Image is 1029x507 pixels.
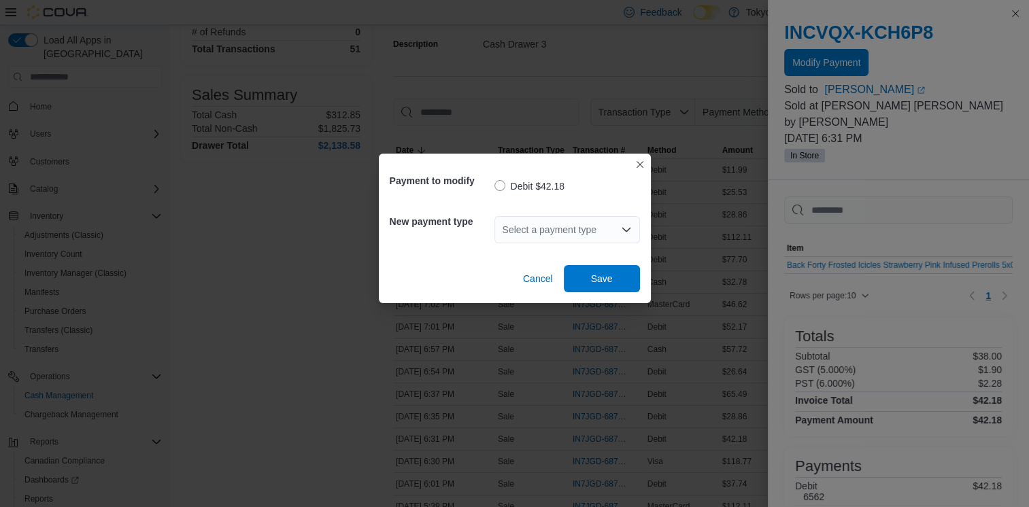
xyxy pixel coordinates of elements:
[390,208,492,235] h5: New payment type
[564,265,640,292] button: Save
[518,265,558,292] button: Cancel
[591,272,613,285] span: Save
[621,224,632,235] button: Open list of options
[390,167,492,194] h5: Payment to modify
[523,272,553,285] span: Cancel
[632,156,648,173] button: Closes this modal window
[494,178,564,194] label: Debit $42.18
[503,222,504,238] input: Accessible screen reader label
